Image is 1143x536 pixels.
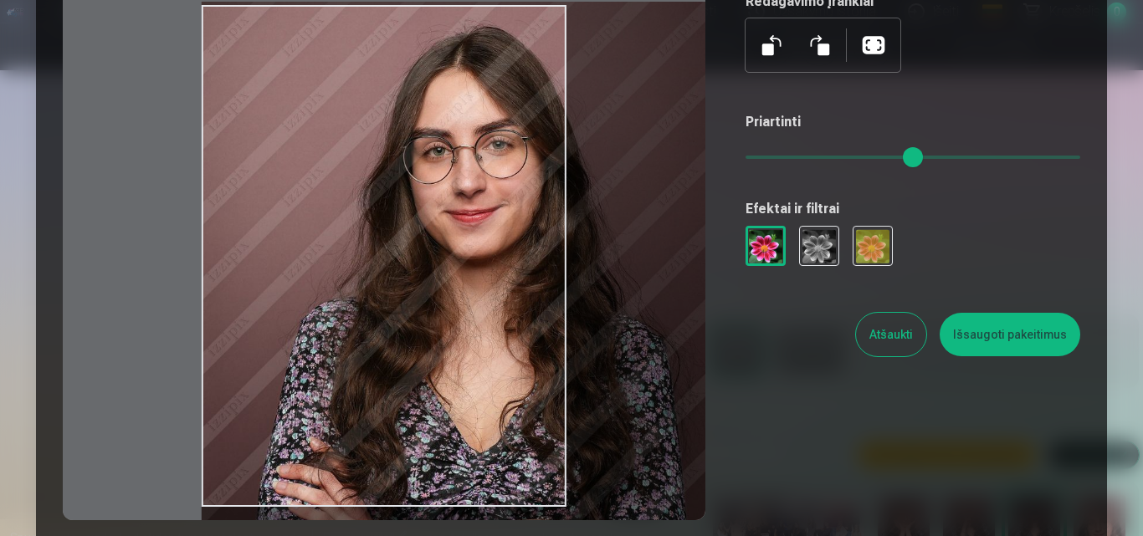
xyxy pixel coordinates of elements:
[746,112,1080,132] h5: Priartinti
[940,313,1080,356] button: Išsaugoti pakeitimus
[853,226,893,266] div: Sepija
[856,313,926,356] button: Atšaukti
[799,226,839,266] div: Juoda-balta
[746,199,1080,219] h5: Efektai ir filtrai
[746,226,786,266] div: Originalas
